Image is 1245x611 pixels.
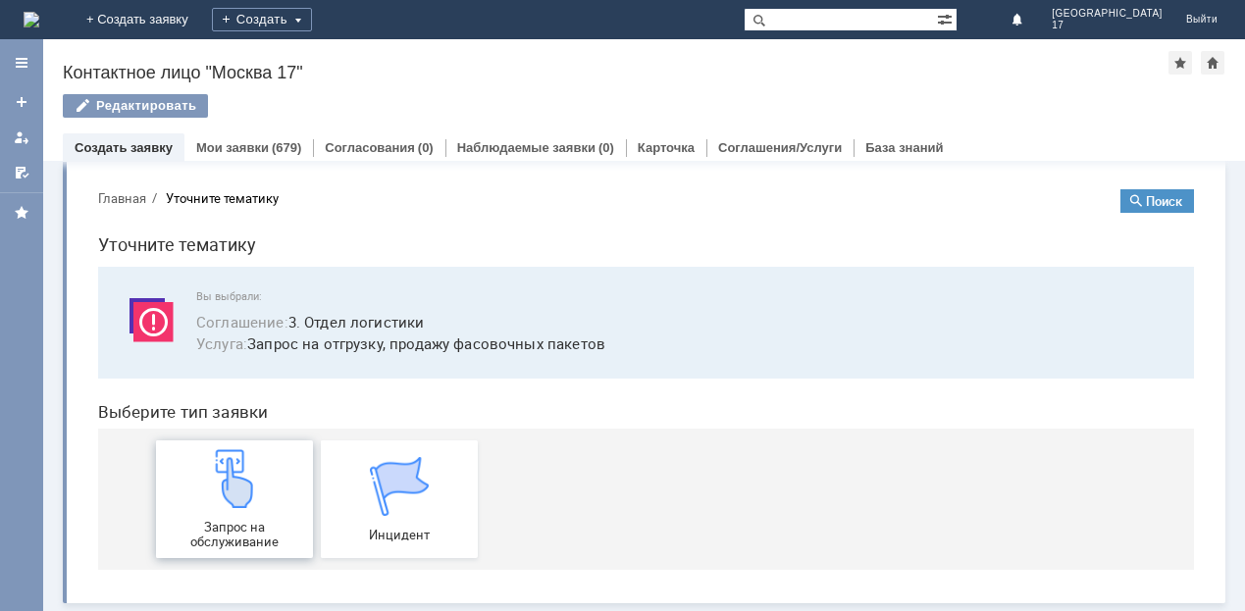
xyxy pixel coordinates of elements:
span: Инцидент [244,354,389,369]
span: [GEOGRAPHIC_DATA] [1052,8,1163,20]
a: Мои заявки [196,140,269,155]
img: logo [24,12,39,27]
a: Мои согласования [6,157,37,188]
a: Перейти на домашнюю страницу [24,12,39,27]
a: Создать заявку [6,86,37,118]
a: Инцидент [238,267,395,384]
button: Соглашение:3. Отдел логистики [114,137,341,160]
a: Мои заявки [6,122,37,153]
button: Поиск [1038,16,1112,39]
div: (0) [598,140,614,155]
header: Выберите тип заявки [16,229,1112,248]
img: get23c147a1b4124cbfa18e19f2abec5e8f [123,276,182,334]
div: Уточните тематику [83,18,196,32]
span: Расширенный поиск [937,9,957,27]
div: (679) [272,140,301,155]
a: Соглашения/Услуги [718,140,842,155]
span: 17 [1052,20,1163,31]
a: Карточка [638,140,695,155]
a: Наблюдаемые заявки [457,140,596,155]
a: Создать заявку [75,140,173,155]
span: Запрос на отгрузку, продажу фасовочных пакетов [114,159,1088,181]
a: Согласования [325,140,415,155]
span: Услуга : [114,160,165,179]
h1: Уточните тематику [16,57,1112,85]
div: (0) [418,140,434,155]
span: Запрос на обслуживание [79,346,225,376]
div: Добавить в избранное [1168,51,1192,75]
a: Запрос на обслуживание [74,267,231,384]
div: Создать [212,8,312,31]
button: Главная [16,16,64,33]
div: Контактное лицо "Москва 17" [63,63,1168,82]
img: svg%3E [39,117,98,176]
img: get067d4ba7cf7247ad92597448b2db9300 [287,283,346,342]
span: Соглашение : [114,138,206,158]
span: Вы выбрали: [114,117,1088,129]
div: Сделать домашней страницей [1201,51,1224,75]
a: База знаний [865,140,943,155]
